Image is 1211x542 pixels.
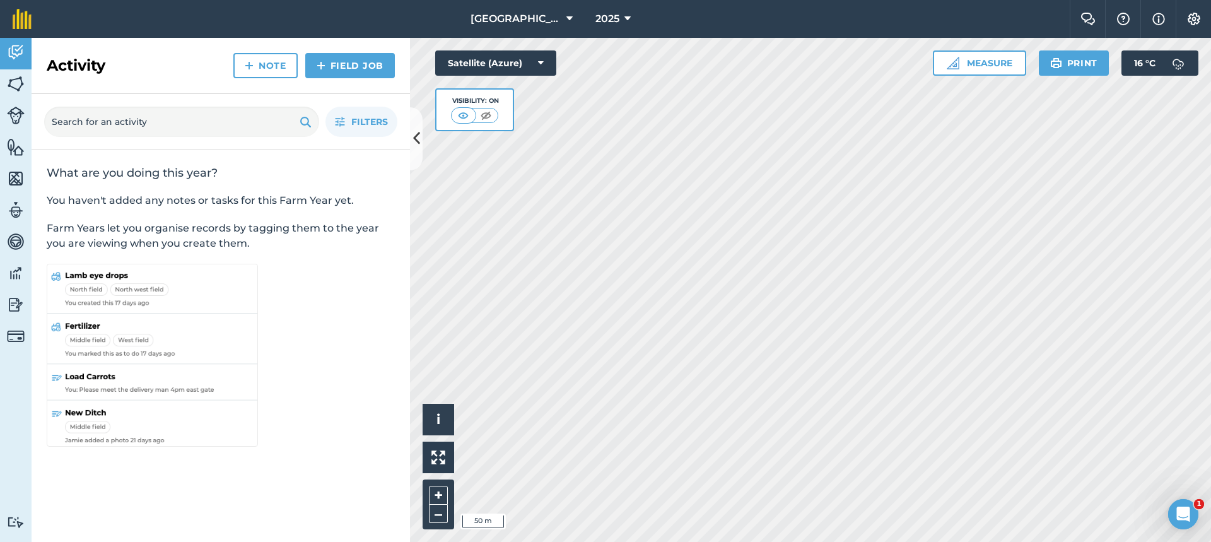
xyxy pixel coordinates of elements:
[1050,56,1062,71] img: svg+xml;base64,PHN2ZyB4bWxucz0iaHR0cDovL3d3dy53My5vcmcvMjAwMC9zdmciIHdpZHRoPSIxOSIgaGVpZ2h0PSIyNC...
[7,232,25,251] img: svg+xml;base64,PD94bWwgdmVyc2lvbj0iMS4wIiBlbmNvZGluZz0idXRmLTgiPz4KPCEtLSBHZW5lcmF0b3I6IEFkb2JlIE...
[245,58,254,73] img: svg+xml;base64,PHN2ZyB4bWxucz0iaHR0cDovL3d3dy53My5vcmcvMjAwMC9zdmciIHdpZHRoPSIxNCIgaGVpZ2h0PSIyNC...
[317,58,325,73] img: svg+xml;base64,PHN2ZyB4bWxucz0iaHR0cDovL3d3dy53My5vcmcvMjAwMC9zdmciIHdpZHRoPSIxNCIgaGVpZ2h0PSIyNC...
[47,221,395,251] p: Farm Years let you organise records by tagging them to the year you are viewing when you create t...
[47,165,395,180] h2: What are you doing this year?
[233,53,298,78] a: Note
[471,11,561,27] span: [GEOGRAPHIC_DATA]
[451,96,499,106] div: Visibility: On
[7,516,25,528] img: svg+xml;base64,PD94bWwgdmVyc2lvbj0iMS4wIiBlbmNvZGluZz0idXRmLTgiPz4KPCEtLSBHZW5lcmF0b3I6IEFkb2JlIE...
[947,57,959,69] img: Ruler icon
[7,43,25,62] img: svg+xml;base64,PD94bWwgdmVyc2lvbj0iMS4wIiBlbmNvZGluZz0idXRmLTgiPz4KPCEtLSBHZW5lcmF0b3I6IEFkb2JlIE...
[1134,50,1155,76] span: 16 ° C
[13,9,32,29] img: fieldmargin Logo
[478,109,494,122] img: svg+xml;base64,PHN2ZyB4bWxucz0iaHR0cDovL3d3dy53My5vcmcvMjAwMC9zdmciIHdpZHRoPSI1MCIgaGVpZ2h0PSI0MC...
[423,404,454,435] button: i
[1121,50,1198,76] button: 16 °C
[1194,499,1204,509] span: 1
[7,74,25,93] img: svg+xml;base64,PHN2ZyB4bWxucz0iaHR0cDovL3d3dy53My5vcmcvMjAwMC9zdmciIHdpZHRoPSI1NiIgaGVpZ2h0PSI2MC...
[1039,50,1109,76] button: Print
[595,11,619,27] span: 2025
[1186,13,1202,25] img: A cog icon
[7,201,25,220] img: svg+xml;base64,PD94bWwgdmVyc2lvbj0iMS4wIiBlbmNvZGluZz0idXRmLTgiPz4KPCEtLSBHZW5lcmF0b3I6IEFkb2JlIE...
[429,486,448,505] button: +
[1116,13,1131,25] img: A question mark icon
[7,107,25,124] img: svg+xml;base64,PD94bWwgdmVyc2lvbj0iMS4wIiBlbmNvZGluZz0idXRmLTgiPz4KPCEtLSBHZW5lcmF0b3I6IEFkb2JlIE...
[300,114,312,129] img: svg+xml;base64,PHN2ZyB4bWxucz0iaHR0cDovL3d3dy53My5vcmcvMjAwMC9zdmciIHdpZHRoPSIxOSIgaGVpZ2h0PSIyNC...
[351,115,388,129] span: Filters
[7,169,25,188] img: svg+xml;base64,PHN2ZyB4bWxucz0iaHR0cDovL3d3dy53My5vcmcvMjAwMC9zdmciIHdpZHRoPSI1NiIgaGVpZ2h0PSI2MC...
[1152,11,1165,27] img: svg+xml;base64,PHN2ZyB4bWxucz0iaHR0cDovL3d3dy53My5vcmcvMjAwMC9zdmciIHdpZHRoPSIxNyIgaGVpZ2h0PSIxNy...
[1080,13,1096,25] img: Two speech bubbles overlapping with the left bubble in the forefront
[7,295,25,314] img: svg+xml;base64,PD94bWwgdmVyc2lvbj0iMS4wIiBlbmNvZGluZz0idXRmLTgiPz4KPCEtLSBHZW5lcmF0b3I6IEFkb2JlIE...
[305,53,395,78] a: Field Job
[325,107,397,137] button: Filters
[933,50,1026,76] button: Measure
[435,50,556,76] button: Satellite (Azure)
[431,451,445,464] img: Four arrows, one pointing top left, one top right, one bottom right and the last bottom left
[44,107,319,137] input: Search for an activity
[7,138,25,156] img: svg+xml;base64,PHN2ZyB4bWxucz0iaHR0cDovL3d3dy53My5vcmcvMjAwMC9zdmciIHdpZHRoPSI1NiIgaGVpZ2h0PSI2MC...
[7,264,25,283] img: svg+xml;base64,PD94bWwgdmVyc2lvbj0iMS4wIiBlbmNvZGluZz0idXRmLTgiPz4KPCEtLSBHZW5lcmF0b3I6IEFkb2JlIE...
[455,109,471,122] img: svg+xml;base64,PHN2ZyB4bWxucz0iaHR0cDovL3d3dy53My5vcmcvMjAwMC9zdmciIHdpZHRoPSI1MCIgaGVpZ2h0PSI0MC...
[7,327,25,345] img: svg+xml;base64,PD94bWwgdmVyc2lvbj0iMS4wIiBlbmNvZGluZz0idXRmLTgiPz4KPCEtLSBHZW5lcmF0b3I6IEFkb2JlIE...
[47,193,395,208] p: You haven't added any notes or tasks for this Farm Year yet.
[1166,50,1191,76] img: svg+xml;base64,PD94bWwgdmVyc2lvbj0iMS4wIiBlbmNvZGluZz0idXRmLTgiPz4KPCEtLSBHZW5lcmF0b3I6IEFkb2JlIE...
[429,505,448,523] button: –
[436,411,440,427] span: i
[47,56,105,76] h2: Activity
[1168,499,1198,529] iframe: Intercom live chat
